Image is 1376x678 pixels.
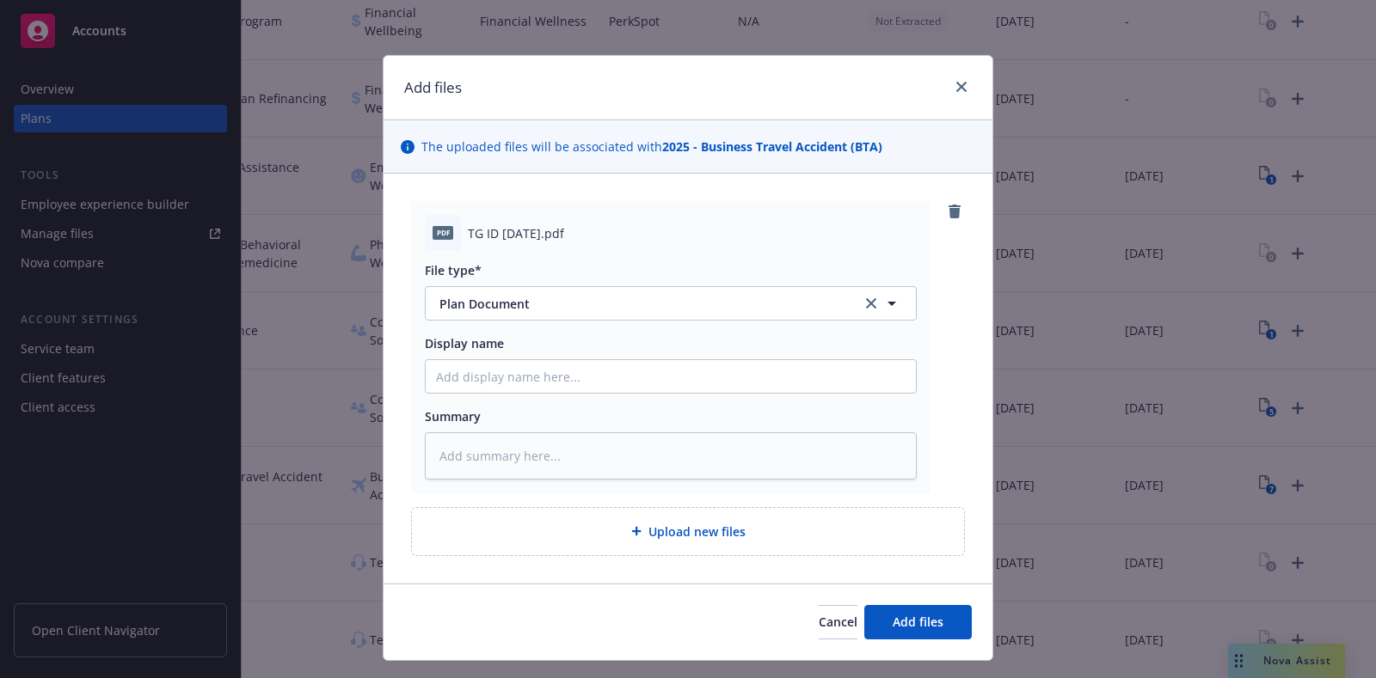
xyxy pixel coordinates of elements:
[662,138,882,155] strong: 2025 - Business Travel Accident (BTA)
[861,293,881,314] a: clear selection
[648,522,746,541] span: Upload new files
[411,507,965,556] div: Upload new files
[425,335,504,351] span: Display name
[404,76,462,99] h1: Add files
[433,226,453,239] span: pdf
[426,360,916,393] input: Add display name here...
[468,224,564,242] span: TG ID [DATE].pdf
[864,605,972,639] button: Add files
[819,614,857,630] span: Cancel
[439,295,838,313] span: Plan Document
[819,605,857,639] button: Cancel
[951,76,972,97] a: close
[893,614,943,630] span: Add files
[944,201,965,222] a: remove
[425,286,917,321] button: Plan Documentclear selection
[425,408,481,425] span: Summary
[425,262,482,278] span: File type*
[421,137,882,156] span: The uploaded files will be associated with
